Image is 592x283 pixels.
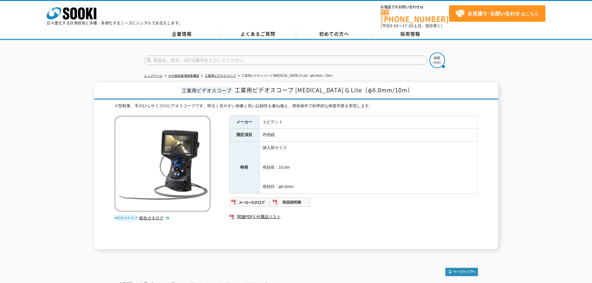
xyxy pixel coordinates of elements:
img: 工業用ビデオスコープ IPLEX G Lite（φ6.0mm／10m） [114,116,211,212]
a: 総合カタログ [139,216,170,220]
a: よくあるご質問 [220,30,296,39]
span: 17:30 [402,23,414,29]
a: 企業情報 [144,30,220,39]
img: 取扱説明書 [270,197,311,207]
a: 採用情報 [372,30,448,39]
img: webカタログ [114,215,138,221]
span: 工業用ビデオスコープ [180,87,233,94]
a: 関連PDF1 付属品リスト [229,213,478,221]
img: btn_search.png [429,52,445,68]
span: 8:50 [390,23,399,29]
th: メーカー [229,116,259,129]
span: 初めての方へ [319,30,349,37]
a: [PHONE_NUMBER] [381,10,449,22]
span: お電話でのお問い合わせは [381,5,449,9]
span: 工業用ビデオスコープ [MEDICAL_DATA] G Lite（φ6.0mm/10m） [235,86,413,94]
a: 工業用ビデオスコープ [205,74,236,77]
th: 特長 [229,142,259,194]
li: 工業用ビデオスコープ [MEDICAL_DATA] G Lite（φ6.0mm／10m） [237,73,335,79]
td: 内視鏡 [259,129,478,142]
a: 取扱説明書 [270,201,311,206]
a: その他非破壊検査機器 [168,74,199,77]
a: トップページ [144,74,163,77]
td: 挿入部サイズ 有効長：10.0m 有効径：φ6.0mm [259,142,478,194]
td: エビデント [259,116,478,129]
p: 日々進化する計測技術と多種・多様化するニーズにレンタルでお応えします。 [47,21,183,25]
img: メーカーカタログ [229,197,270,207]
span: はこちら [455,9,539,18]
span: (平日 ～ 土日、祝日除く) [381,23,442,29]
div: 小型軽量、手のひらサイズのビデオスコープです。明るく見やすい画像と高い記録性を兼ね備え、簡単操作で効率的な検査作業を実現します。 [114,103,478,109]
strong: お見積り･お問い合わせ [468,10,520,17]
th: 測定項目 [229,129,259,142]
img: トップページへ [445,268,478,276]
a: 初めての方へ [296,30,372,39]
a: メーカーカタログ [229,201,270,206]
input: 商品名、型式、NETIS番号を入力してください [144,56,428,65]
a: お見積り･お問い合わせはこちら [449,5,545,22]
